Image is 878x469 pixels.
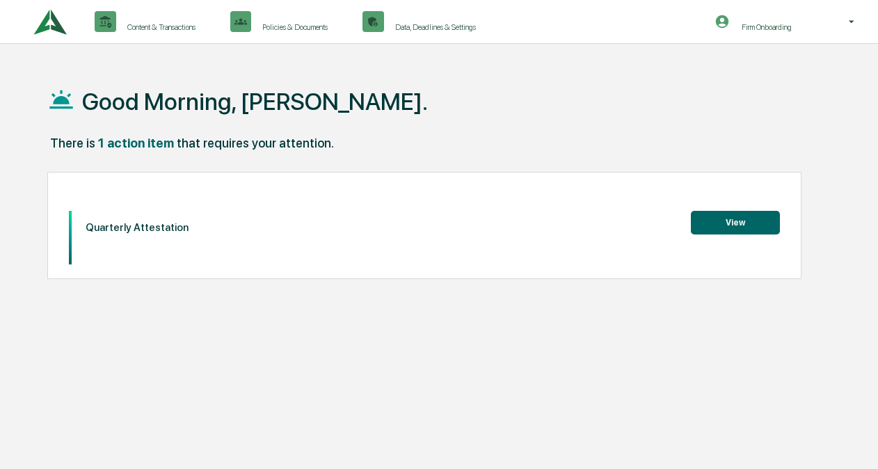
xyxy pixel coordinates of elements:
div: There is [50,136,95,150]
p: Company [251,11,335,22]
h1: Good Morning, [PERSON_NAME]. [82,88,428,116]
p: Policies & Documents [251,22,335,32]
p: My Compliance [384,11,483,22]
a: View [691,216,780,229]
p: Firm Onboarding [733,22,829,32]
div: 1 action item [98,136,174,150]
p: Content & Transactions [116,22,202,32]
p: [PERSON_NAME] [733,11,829,22]
p: Quarterly Attestation [86,222,189,234]
button: View [691,212,780,235]
img: logo [33,3,67,41]
div: that requires your attention. [177,136,334,150]
h2: Action Items [69,189,780,202]
p: Data, Deadlines & Settings [384,22,483,32]
p: Get Approval [116,11,202,22]
p: Due Date: [DATE] [86,245,189,255]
